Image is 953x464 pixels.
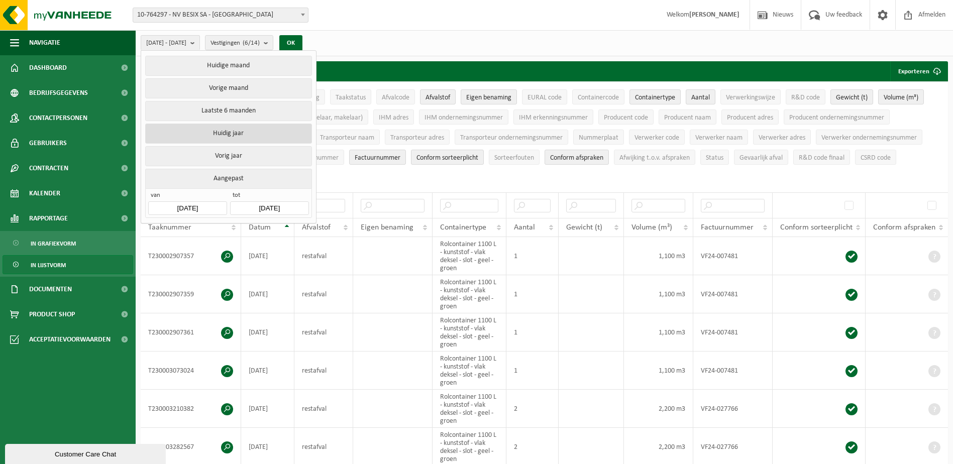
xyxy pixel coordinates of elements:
td: Rolcontainer 1100 L - kunststof - vlak deksel - slot - geel - groen [433,313,506,352]
span: Dashboard [29,55,67,80]
span: Conform afspraken [550,154,603,162]
span: IHM erkenningsnummer [519,114,588,122]
span: Conform afspraken [873,223,935,231]
td: restafval [294,237,353,275]
span: Transporteur naam [320,134,374,142]
td: 1 [506,352,559,390]
span: Factuurnummer [355,154,400,162]
span: Kalender [29,181,60,206]
button: Laatste 6 maanden [145,101,311,121]
td: [DATE] [241,313,294,352]
td: VF24-007481 [693,352,773,390]
button: SorteerfoutenSorteerfouten: Activate to sort [489,150,540,165]
strong: [PERSON_NAME] [689,11,739,19]
span: In lijstvorm [31,256,66,275]
span: R&D code [791,94,820,101]
span: Gewicht (t) [836,94,868,101]
button: AantalAantal: Activate to sort [686,89,715,104]
span: 10-764297 - NV BESIX SA - SINT-LAMBRECHTS-WOLUWE [133,8,308,22]
button: AfvalstofAfvalstof: Activate to sort [420,89,456,104]
button: Volume (m³)Volume (m³): Activate to sort [878,89,924,104]
span: Aantal [514,223,535,231]
button: FactuurnummerFactuurnummer: Activate to sort [349,150,406,165]
iframe: chat widget [5,442,168,464]
span: Producent ondernemingsnummer [789,114,884,122]
td: 1,100 m3 [624,237,693,275]
button: CSRD codeCSRD code: Activate to sort [855,150,896,165]
button: Conform afspraken : Activate to sort [545,150,609,165]
span: IHM ondernemingsnummer [425,114,503,122]
span: Datum [249,223,271,231]
span: Afvalstof [426,94,450,101]
span: Bedrijfsgegevens [29,80,88,105]
span: In grafiekvorm [31,234,76,253]
span: Afwijking t.o.v. afspraken [619,154,690,162]
count: (6/14) [243,40,260,46]
span: Volume (m³) [631,223,672,231]
button: Verwerker codeVerwerker code: Activate to sort [629,130,685,145]
button: ContainertypeContainertype: Activate to sort [629,89,681,104]
button: VerwerkingswijzeVerwerkingswijze: Activate to sort [720,89,781,104]
td: [DATE] [241,237,294,275]
td: [DATE] [241,352,294,390]
td: VF24-007481 [693,275,773,313]
span: Afvalcode [382,94,409,101]
td: T230002907359 [141,275,241,313]
span: Transporteur adres [390,134,444,142]
td: 1 [506,237,559,275]
span: Gewicht (t) [566,223,602,231]
td: 2,200 m3 [624,390,693,428]
button: IHM erkenningsnummerIHM erkenningsnummer: Activate to sort [513,109,593,125]
span: Contracten [29,156,68,181]
td: 1,100 m3 [624,275,693,313]
span: Producent code [604,114,648,122]
td: T230003073024 [141,352,241,390]
button: Transporteur adresTransporteur adres: Activate to sort [385,130,450,145]
td: 1,100 m3 [624,352,693,390]
span: Afvalstof [302,223,331,231]
button: Vorige maand [145,78,311,98]
td: 1,100 m3 [624,313,693,352]
button: Producent codeProducent code: Activate to sort [598,109,654,125]
span: Verwerker code [634,134,679,142]
span: Rapportage [29,206,68,231]
td: [DATE] [241,390,294,428]
span: Volume (m³) [884,94,918,101]
span: EURAL code [527,94,562,101]
span: Verwerker ondernemingsnummer [821,134,917,142]
span: Taakstatus [336,94,366,101]
button: TaakstatusTaakstatus: Activate to sort [330,89,371,104]
span: Nummerplaat [579,134,618,142]
span: Containertype [440,223,486,231]
button: Vorig jaar [145,146,311,166]
span: IHM adres [379,114,408,122]
button: EURAL codeEURAL code: Activate to sort [522,89,567,104]
button: Huidige maand [145,56,311,76]
button: StatusStatus: Activate to sort [700,150,729,165]
button: AfvalcodeAfvalcode: Activate to sort [376,89,415,104]
span: CSRD code [861,154,891,162]
button: [DATE] - [DATE] [141,35,200,50]
td: Rolcontainer 1100 L - kunststof - vlak deksel - slot - geel - groen [433,237,506,275]
td: restafval [294,313,353,352]
span: Eigen benaming [361,223,413,231]
span: Containercode [578,94,619,101]
button: Producent ondernemingsnummerProducent ondernemingsnummer: Activate to sort [784,109,890,125]
span: Acceptatievoorwaarden [29,327,111,352]
span: Verwerkingswijze [726,94,775,101]
button: Transporteur naamTransporteur naam: Activate to sort [314,130,380,145]
span: Factuurnummer [701,223,754,231]
span: Taaknummer [148,223,191,231]
span: Gebruikers [29,131,67,156]
button: Transporteur ondernemingsnummerTransporteur ondernemingsnummer : Activate to sort [455,130,568,145]
span: Transporteur ondernemingsnummer [460,134,563,142]
span: Navigatie [29,30,60,55]
td: T230002907361 [141,313,241,352]
button: Afwijking t.o.v. afsprakenAfwijking t.o.v. afspraken: Activate to sort [614,150,695,165]
button: ContainercodeContainercode: Activate to sort [572,89,624,104]
button: Eigen benamingEigen benaming: Activate to sort [461,89,517,104]
button: R&D code finaalR&amp;D code finaal: Activate to sort [793,150,850,165]
span: Contactpersonen [29,105,87,131]
span: van [148,191,227,201]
